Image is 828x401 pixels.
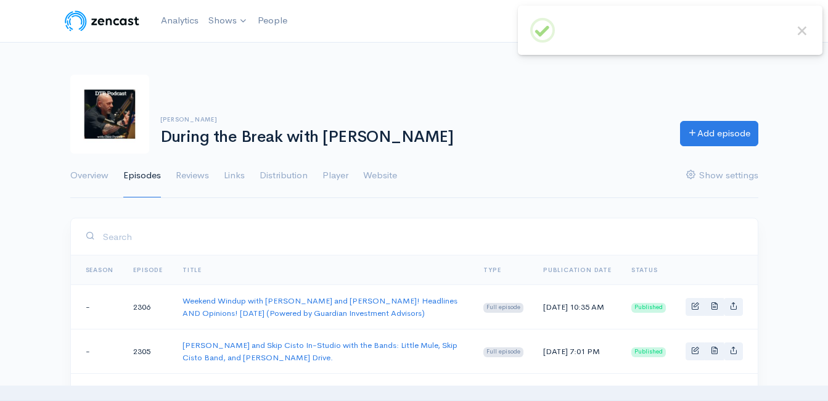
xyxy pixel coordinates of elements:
[133,266,163,274] a: Episode
[224,154,245,198] a: Links
[686,154,758,198] a: Show settings
[156,7,203,34] a: Analytics
[123,285,173,329] td: 2306
[160,116,665,123] h6: [PERSON_NAME]
[203,7,253,35] a: Shows
[71,285,124,329] td: -
[260,154,308,198] a: Distribution
[483,347,523,357] span: Full episode
[483,266,501,274] a: Type
[123,329,173,374] td: 2305
[182,296,457,318] a: Weekend Windup with [PERSON_NAME] and [PERSON_NAME]! Headlines AND Opinions! [DATE] (Powered by G...
[786,359,816,389] iframe: gist-messenger-bubble-iframe
[533,329,621,374] td: [DATE] 7:01 PM
[794,23,810,39] button: Close this dialog
[631,303,666,313] span: Published
[86,266,114,274] a: Season
[182,340,457,363] a: [PERSON_NAME] and Skip Cisto In-Studio with the Bands: Little Mule, Skip Cisto Band, and [PERSON_...
[176,154,209,198] a: Reviews
[253,7,292,34] a: People
[70,154,109,198] a: Overview
[631,347,666,357] span: Published
[533,285,621,329] td: [DATE] 10:35 AM
[322,154,348,198] a: Player
[182,266,202,274] a: Title
[631,266,658,274] span: Status
[483,303,523,313] span: Full episode
[63,9,141,33] img: ZenCast Logo
[543,266,612,274] a: Publication date
[363,154,397,198] a: Website
[160,128,665,146] h1: During the Break with [PERSON_NAME]
[686,342,743,360] div: Basic example
[123,154,161,198] a: Episodes
[71,329,124,374] td: -
[102,224,743,249] input: Search
[686,298,743,316] div: Basic example
[680,121,758,146] a: Add episode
